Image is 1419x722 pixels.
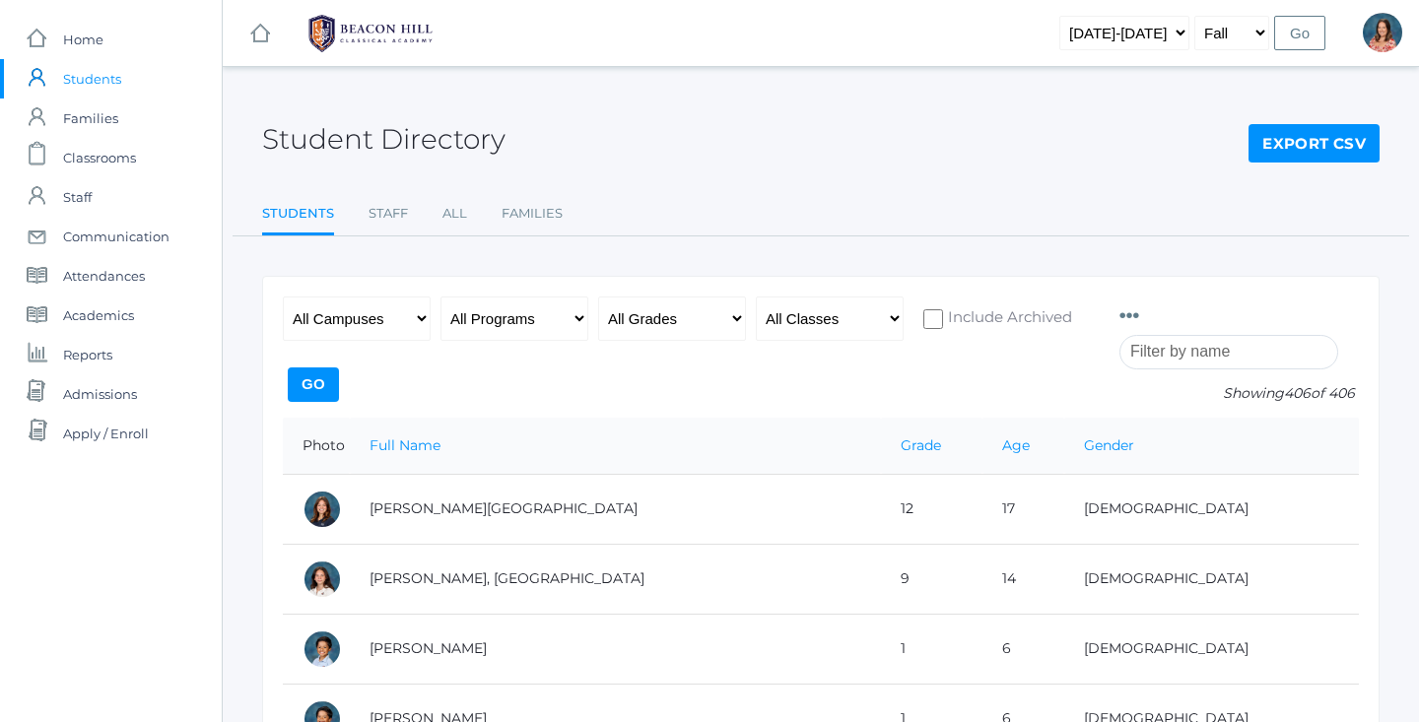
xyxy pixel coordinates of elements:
[63,256,145,295] span: Attendances
[1119,335,1338,369] input: Filter by name
[350,474,881,544] td: [PERSON_NAME][GEOGRAPHIC_DATA]
[1119,383,1359,404] p: Showing of 406
[297,9,444,58] img: BHCALogos-05-308ed15e86a5a0abce9b8dd61676a3503ac9727e845dece92d48e8588c001991.png
[901,436,941,454] a: Grade
[63,335,112,374] span: Reports
[63,374,137,414] span: Admissions
[63,414,149,453] span: Apply / Enroll
[1249,124,1380,164] a: Export CSV
[303,629,342,669] div: Dominic Abrea
[982,544,1064,614] td: 14
[63,98,118,138] span: Families
[262,194,334,236] a: Students
[370,436,440,454] a: Full Name
[1084,436,1134,454] a: Gender
[288,367,339,402] input: Go
[63,295,134,335] span: Academics
[881,474,982,544] td: 12
[369,194,408,233] a: Staff
[63,177,92,217] span: Staff
[303,490,342,529] div: Charlotte Abdulla
[1064,544,1359,614] td: [DEMOGRAPHIC_DATA]
[943,306,1072,331] span: Include Archived
[63,217,169,256] span: Communication
[982,474,1064,544] td: 17
[923,309,943,329] input: Include Archived
[63,138,136,177] span: Classrooms
[1002,436,1030,454] a: Age
[881,614,982,684] td: 1
[1064,474,1359,544] td: [DEMOGRAPHIC_DATA]
[1274,16,1325,50] input: Go
[1064,614,1359,684] td: [DEMOGRAPHIC_DATA]
[262,124,506,155] h2: Student Directory
[350,614,881,684] td: [PERSON_NAME]
[63,59,121,98] span: Students
[1284,384,1311,402] span: 406
[63,20,103,59] span: Home
[1363,13,1402,52] div: Jennifer Jenkins
[881,544,982,614] td: 9
[442,194,467,233] a: All
[982,614,1064,684] td: 6
[303,559,342,599] div: Phoenix Abdulla
[283,418,350,475] th: Photo
[350,544,881,614] td: [PERSON_NAME], [GEOGRAPHIC_DATA]
[502,194,563,233] a: Families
